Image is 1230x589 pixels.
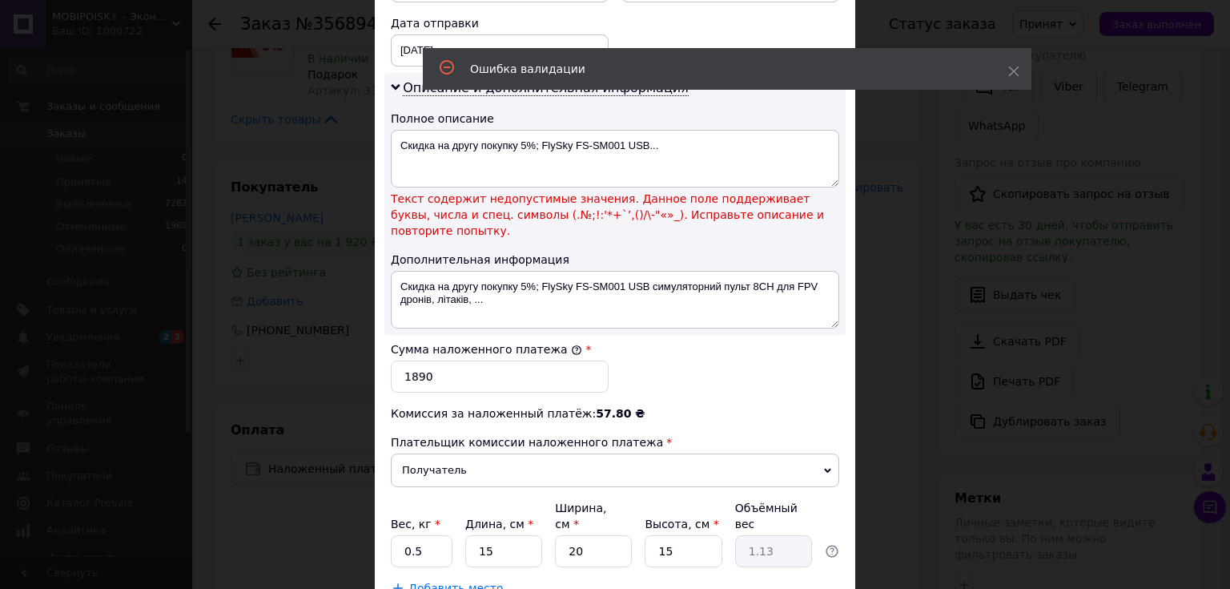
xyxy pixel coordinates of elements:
span: Плательщик комиссии наложенного платежа [391,436,663,449]
div: Полное описание [391,111,839,127]
span: Текст содержит недопустимые значения. Данное поле поддерживает буквы, числа и спец. символы (.№;!... [391,191,839,239]
label: Вес, кг [391,518,440,531]
label: Высота, см [645,518,718,531]
span: 57.80 ₴ [596,407,645,420]
label: Сумма наложенного платежа [391,343,582,356]
textarea: Скидка на другу покупку 5%; FlySky FS-SM001 USB... [391,130,839,188]
div: Комиссия за наложенный платёж: [391,405,839,422]
textarea: Скидка на другу покупку 5%; FlySky FS-SM001 USB симуляторний пульт 8CH для FPV дронів, літаків, ... [391,271,839,329]
label: Ширина, см [555,502,606,531]
div: Ошибка валидации [470,61,968,77]
span: Описание и дополнительная информация [403,80,689,96]
label: Длина, см [465,518,533,531]
div: Дополнительная информация [391,252,839,268]
div: Объёмный вес [735,500,812,532]
div: Дата отправки [391,15,609,31]
span: Получатель [391,454,839,487]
